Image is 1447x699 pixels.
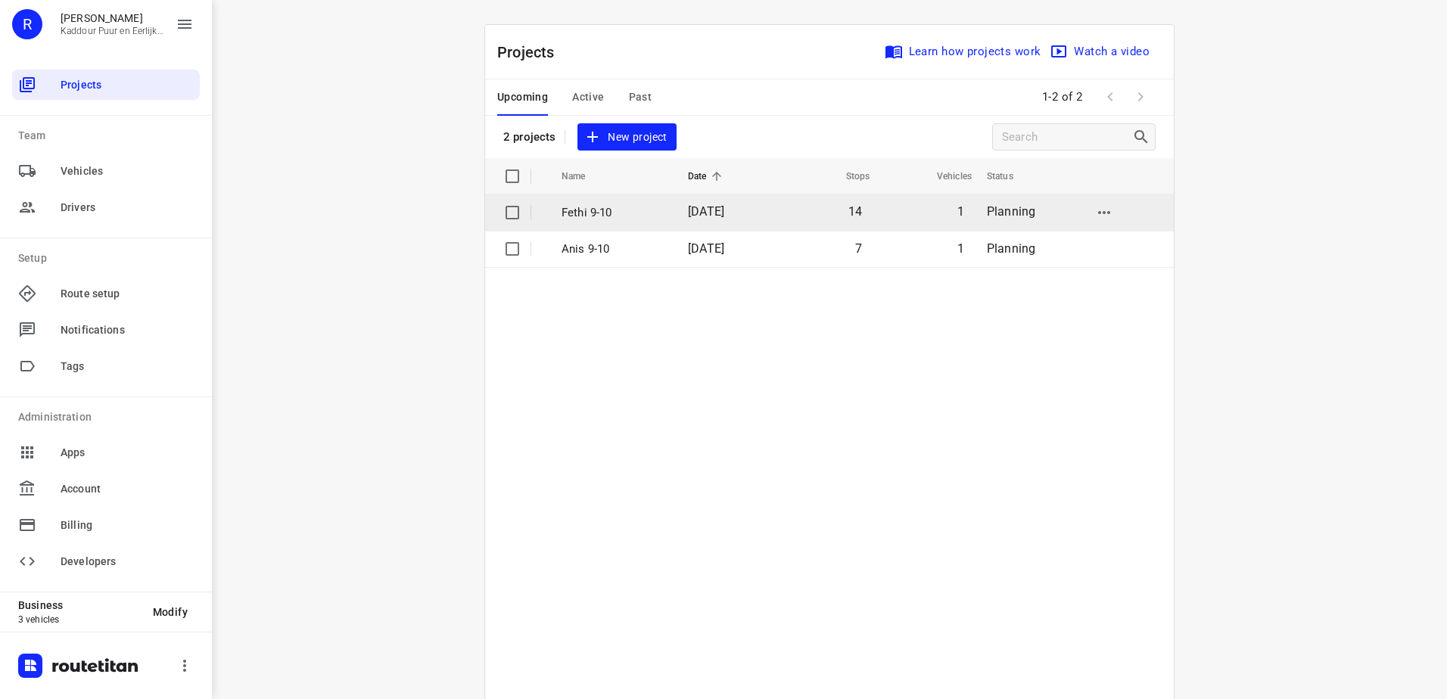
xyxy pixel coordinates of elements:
[61,286,194,302] span: Route setup
[141,598,200,626] button: Modify
[61,554,194,570] span: Developers
[497,88,548,107] span: Upcoming
[987,204,1035,219] span: Planning
[587,128,667,147] span: New project
[12,351,200,381] div: Tags
[1125,82,1156,112] span: Next Page
[562,167,605,185] span: Name
[61,481,194,497] span: Account
[629,88,652,107] span: Past
[12,546,200,576] div: Developers
[61,322,194,338] span: Notifications
[848,204,862,219] span: 14
[503,130,555,144] p: 2 projects
[61,359,194,374] span: Tags
[572,88,604,107] span: Active
[917,167,972,185] span: Vehicles
[61,200,194,216] span: Drivers
[153,606,188,618] span: Modify
[1002,126,1132,149] input: Search projects
[12,278,200,309] div: Route setup
[688,241,724,256] span: [DATE]
[577,123,676,151] button: New project
[12,315,200,345] div: Notifications
[855,241,862,256] span: 7
[562,204,665,222] p: Fethi 9-10
[1095,82,1125,112] span: Previous Page
[688,167,727,185] span: Date
[688,204,724,219] span: [DATE]
[957,241,964,256] span: 1
[12,70,200,100] div: Projects
[826,167,870,185] span: Stops
[12,9,42,39] div: R
[18,250,200,266] p: Setup
[18,409,200,425] p: Administration
[12,156,200,186] div: Vehicles
[18,614,141,625] p: 3 vehicles
[12,474,200,504] div: Account
[18,128,200,144] p: Team
[1036,81,1089,113] span: 1-2 of 2
[1132,128,1155,146] div: Search
[987,167,1033,185] span: Status
[12,510,200,540] div: Billing
[18,599,141,611] p: Business
[12,437,200,468] div: Apps
[957,204,964,219] span: 1
[987,241,1035,256] span: Planning
[61,445,194,461] span: Apps
[497,41,567,64] p: Projects
[61,163,194,179] span: Vehicles
[12,192,200,222] div: Drivers
[61,517,194,533] span: Billing
[61,12,163,24] p: Rachid Kaddour
[61,77,194,93] span: Projects
[61,26,163,36] p: Kaddour Puur en Eerlijk Vlees B.V.
[562,241,665,258] p: Anis 9-10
